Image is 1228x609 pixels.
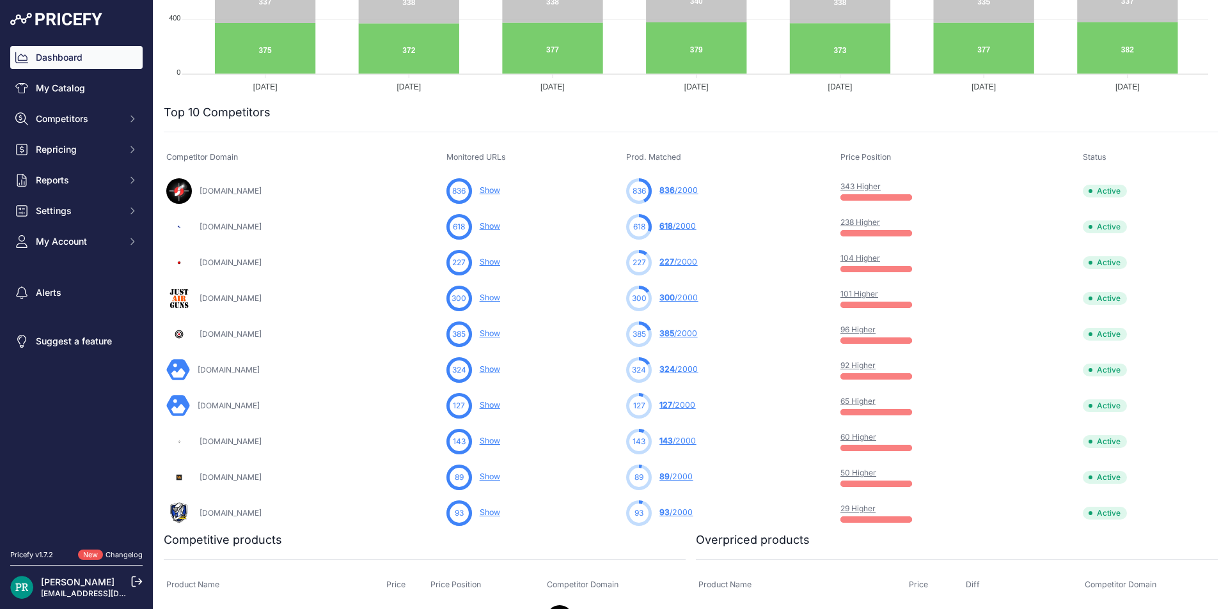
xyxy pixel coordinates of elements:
a: 238 Higher [840,217,880,227]
a: 104 Higher [840,253,880,263]
span: 618 [659,221,673,231]
span: Active [1083,435,1127,448]
span: 93 [455,507,464,519]
a: 92 Higher [840,360,876,370]
a: 96 Higher [840,325,876,334]
span: 618 [633,221,645,233]
nav: Sidebar [10,46,143,534]
a: [PERSON_NAME] [41,576,114,587]
span: 227 [452,257,466,268]
span: 143 [659,436,673,445]
a: 127/2000 [659,400,695,410]
a: 89/2000 [659,472,693,481]
img: Pricefy Logo [10,13,102,26]
a: 60 Higher [840,432,876,442]
span: 227 [633,257,646,268]
a: Show [480,364,500,374]
span: Active [1083,328,1127,341]
span: 836 [659,185,675,195]
span: Diff [966,580,980,589]
a: [DOMAIN_NAME] [200,222,262,231]
span: Competitors [36,112,120,125]
span: Reports [36,174,120,187]
span: 385 [633,328,646,340]
a: 101 Higher [840,289,878,298]
span: Status [1083,152,1106,162]
span: 300 [659,293,675,302]
tspan: 400 [169,14,180,22]
button: Settings [10,199,143,222]
a: 618/2000 [659,221,696,231]
span: Competitor Domain [1085,580,1156,589]
a: Show [480,257,500,266]
a: Changelog [106,550,143,559]
span: 127 [659,400,672,410]
a: 50 Higher [840,468,876,477]
span: Price [386,580,405,589]
span: 385 [659,328,674,338]
button: My Account [10,230,143,253]
span: 618 [453,221,465,233]
span: 89 [634,472,643,483]
span: 127 [633,400,645,412]
a: My Catalog [10,77,143,100]
a: 836/2000 [659,185,698,195]
h2: Top 10 Competitors [164,104,271,121]
span: Active [1083,220,1127,233]
span: 300 [632,293,647,304]
span: 300 [452,293,466,304]
a: Show [480,472,500,481]
span: Prod. Matched [626,152,681,162]
tspan: [DATE] [828,82,853,91]
span: Active [1083,185,1127,197]
a: Show [480,328,500,338]
span: Active [1083,364,1127,376]
tspan: [DATE] [540,82,565,91]
span: Product Name [698,580,752,589]
a: 324/2000 [659,364,698,374]
tspan: 0 [177,68,180,76]
a: 65 Higher [840,396,876,406]
a: 227/2000 [659,257,697,266]
span: Competitor Domain [166,152,238,162]
span: 227 [659,257,674,266]
span: My Account [36,235,120,248]
tspan: [DATE] [397,82,421,91]
div: Pricefy v1.7.2 [10,550,53,560]
a: Suggest a feature [10,330,143,353]
span: Active [1083,507,1127,520]
span: 385 [452,328,466,340]
tspan: [DATE] [684,82,709,91]
tspan: [DATE] [1115,82,1140,91]
a: [DOMAIN_NAME] [200,472,262,482]
a: 385/2000 [659,328,697,338]
span: 324 [632,364,646,376]
a: Show [480,221,500,231]
span: 93 [634,507,643,519]
button: Competitors [10,107,143,130]
a: [EMAIL_ADDRESS][DOMAIN_NAME] [41,589,175,598]
span: Competitor Domain [547,580,618,589]
a: [DOMAIN_NAME] [200,258,262,267]
span: 127 [453,400,465,412]
span: Price Position [430,580,481,589]
a: 93/2000 [659,507,693,517]
a: [DOMAIN_NAME] [198,365,260,374]
a: Show [480,293,500,302]
a: Alerts [10,281,143,304]
span: 324 [452,364,466,376]
a: [DOMAIN_NAME] [198,401,260,410]
span: Repricing [36,143,120,156]
span: Product Name [166,580,219,589]
span: 89 [659,472,670,481]
a: Dashboard [10,46,143,69]
h2: Competitive products [164,531,282,549]
a: 29 Higher [840,504,876,513]
span: Price [909,580,928,589]
a: [DOMAIN_NAME] [200,293,262,303]
a: Show [480,185,500,195]
span: New [78,550,103,560]
span: 89 [455,472,464,483]
a: Show [480,436,500,445]
span: Active [1083,471,1127,484]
